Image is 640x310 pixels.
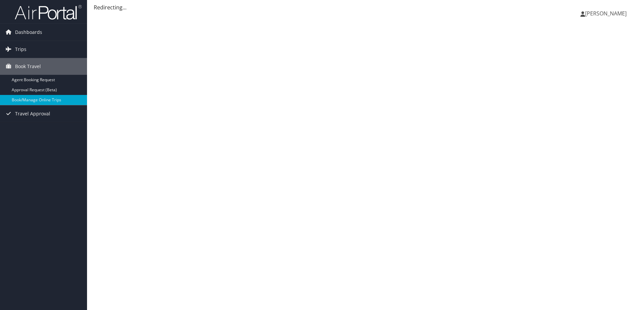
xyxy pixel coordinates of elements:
[15,105,50,122] span: Travel Approval
[580,3,633,23] a: [PERSON_NAME]
[15,41,26,58] span: Trips
[585,10,627,17] span: [PERSON_NAME]
[94,3,633,11] div: Redirecting...
[15,24,42,41] span: Dashboards
[15,58,41,75] span: Book Travel
[15,4,82,20] img: airportal-logo.png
